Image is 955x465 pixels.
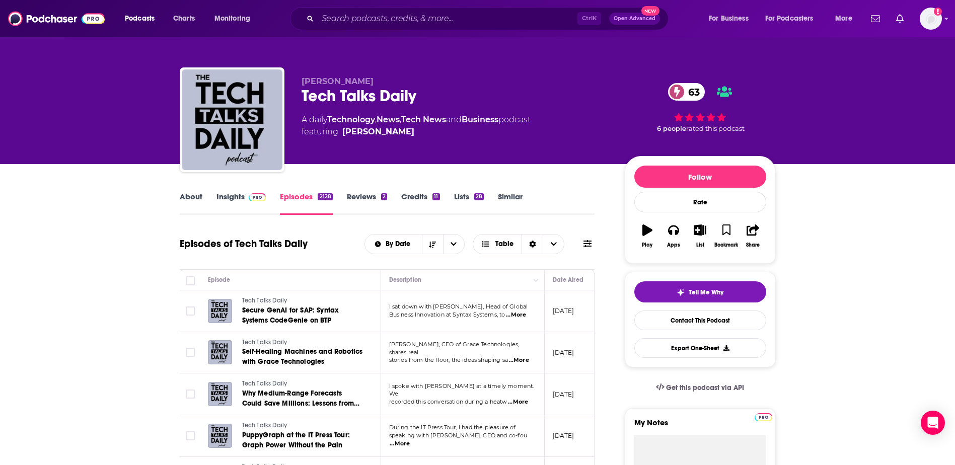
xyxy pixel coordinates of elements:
[687,218,713,254] button: List
[208,274,231,286] div: Episode
[746,242,760,248] div: Share
[364,234,465,254] h2: Choose List sort
[577,12,601,25] span: Ctrl K
[242,389,363,409] a: Why Medium-Range Forecasts Could Save Millions: Lessons from Planette AI
[553,390,574,399] p: [DATE]
[634,338,766,358] button: Export One-Sheet
[498,192,523,215] a: Similar
[657,125,686,132] span: 6 people
[377,115,400,124] a: News
[509,356,529,364] span: ...More
[242,347,363,367] a: Self-Healing Machines and Robotics with Grace Technologies
[609,13,660,25] button: Open AdvancedNew
[702,11,761,27] button: open menu
[389,356,508,363] span: stories from the floor, the ideas shaping sa
[553,306,574,315] p: [DATE]
[634,281,766,302] button: tell me why sparkleTell Me Why
[342,126,414,138] div: [PERSON_NAME]
[755,413,772,421] img: Podchaser Pro
[180,238,308,250] h1: Episodes of Tech Talks Daily
[216,192,266,215] a: InsightsPodchaser Pro
[327,115,375,124] a: Technology
[634,166,766,188] button: Follow
[302,114,531,138] div: A daily podcast
[642,242,652,248] div: Play
[390,440,410,448] span: ...More
[389,398,507,405] span: recorded this conversation during a heatw
[666,383,744,392] span: Get this podcast via API
[302,76,374,86] span: [PERSON_NAME]
[375,115,377,124] span: ,
[508,398,528,406] span: ...More
[714,242,738,248] div: Bookmark
[709,12,749,26] span: For Business
[686,125,745,132] span: rated this podcast
[506,311,526,319] span: ...More
[446,115,462,124] span: and
[401,115,446,124] a: Tech News
[614,16,655,21] span: Open Advanced
[648,375,753,400] a: Get this podcast via API
[318,193,332,200] div: 2128
[386,241,414,248] span: By Date
[347,192,387,215] a: Reviews2
[8,9,105,28] img: Podchaser - Follow, Share and Rate Podcasts
[828,11,865,27] button: open menu
[389,432,527,439] span: speaking with [PERSON_NAME], CEO and co-fou
[249,193,266,201] img: Podchaser Pro
[207,11,263,27] button: open menu
[242,306,339,325] span: Secure GenAI for SAP: Syntax Systems CodeGenie on BTP
[242,380,287,387] span: Tech Talks Daily
[835,12,852,26] span: More
[432,193,439,200] div: 11
[180,192,202,215] a: About
[242,389,360,418] span: Why Medium-Range Forecasts Could Save Millions: Lessons from Planette AI
[474,193,484,200] div: 28
[242,431,350,449] span: PuppyGraph at the IT Press Tour: Graph Power Without the Pain
[186,306,195,316] span: Toggle select row
[242,339,287,346] span: Tech Talks Daily
[300,7,678,30] div: Search podcasts, credits, & more...
[389,303,528,310] span: I sat down with [PERSON_NAME], Head of Global
[677,288,685,296] img: tell me why sparkle
[422,235,443,254] button: Sort Direction
[641,6,659,16] span: New
[522,235,543,254] div: Sort Direction
[214,12,250,26] span: Monitoring
[443,235,464,254] button: open menu
[765,12,814,26] span: For Podcasters
[667,242,680,248] div: Apps
[389,274,421,286] div: Description
[280,192,332,215] a: Episodes2128
[920,8,942,30] button: Show profile menu
[186,390,195,399] span: Toggle select row
[242,338,363,347] a: Tech Talks Daily
[759,11,828,27] button: open menu
[389,311,505,318] span: Business Innovation at Syntax Systems, to
[182,69,282,170] a: Tech Talks Daily
[242,422,287,429] span: Tech Talks Daily
[389,382,534,398] span: I spoke with [PERSON_NAME] at a timely moment. We
[389,341,520,356] span: [PERSON_NAME], CEO of Grace Technologies, shares real
[678,83,705,101] span: 63
[365,241,422,248] button: open menu
[553,348,574,357] p: [DATE]
[118,11,168,27] button: open menu
[242,296,363,305] a: Tech Talks Daily
[242,379,363,389] a: Tech Talks Daily
[381,193,387,200] div: 2
[867,10,884,27] a: Show notifications dropdown
[389,424,516,431] span: During the IT Press Tour, I had the pleasure of
[755,412,772,421] a: Pro website
[740,218,766,254] button: Share
[186,348,195,357] span: Toggle select row
[921,411,945,435] div: Open Intercom Messenger
[696,242,704,248] div: List
[454,192,484,215] a: Lists28
[920,8,942,30] span: Logged in as WE_Broadcast
[400,115,401,124] span: ,
[242,305,363,326] a: Secure GenAI for SAP: Syntax Systems CodeGenie on BTP
[242,421,363,430] a: Tech Talks Daily
[713,218,740,254] button: Bookmark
